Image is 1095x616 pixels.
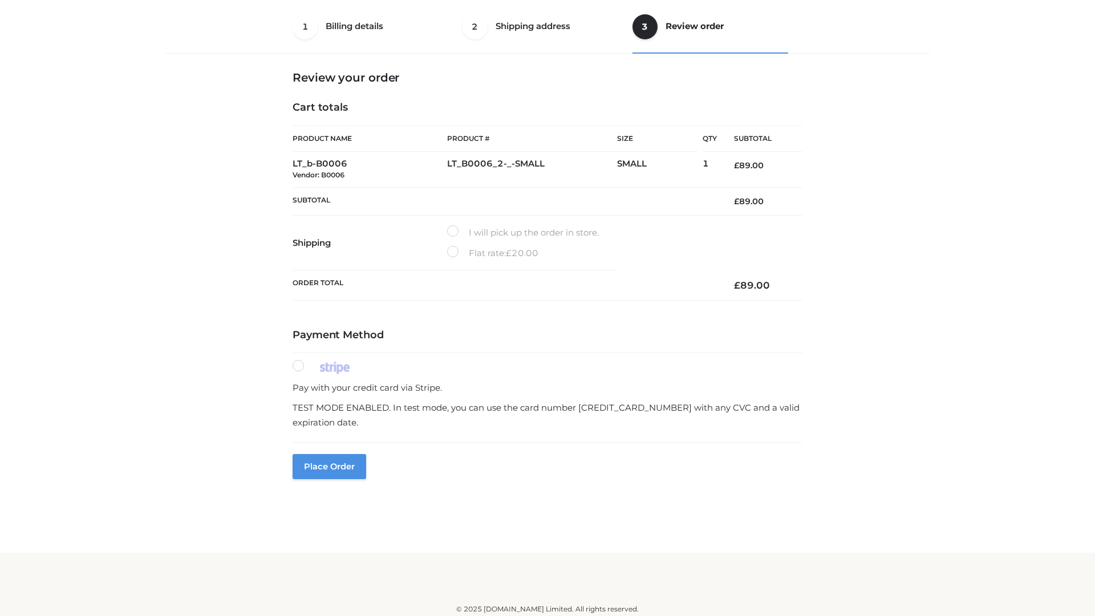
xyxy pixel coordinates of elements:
td: LT_B0006_2-_-SMALL [447,152,617,188]
th: Subtotal [717,126,802,152]
th: Subtotal [293,187,717,215]
p: TEST MODE ENABLED. In test mode, you can use the card number [CREDIT_CARD_NUMBER] with any CVC an... [293,400,802,429]
label: Flat rate: [447,246,538,261]
label: I will pick up the order in store. [447,225,599,240]
th: Product Name [293,125,447,152]
h4: Cart totals [293,102,802,114]
span: £ [506,248,512,258]
h4: Payment Method [293,329,802,342]
bdi: 89.00 [734,196,764,206]
td: LT_b-B0006 [293,152,447,188]
th: Product # [447,125,617,152]
th: Qty [703,125,717,152]
bdi: 89.00 [734,160,764,171]
th: Shipping [293,216,447,270]
button: Place order [293,454,366,479]
span: £ [734,279,740,291]
td: SMALL [617,152,703,188]
p: Pay with your credit card via Stripe. [293,380,802,395]
bdi: 20.00 [506,248,538,258]
span: £ [734,160,739,171]
small: Vendor: B0006 [293,171,344,179]
span: £ [734,196,739,206]
div: © 2025 [DOMAIN_NAME] Limited. All rights reserved. [169,603,926,615]
bdi: 89.00 [734,279,770,291]
th: Order Total [293,270,717,301]
h3: Review your order [293,71,802,84]
th: Size [617,126,697,152]
td: 1 [703,152,717,188]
